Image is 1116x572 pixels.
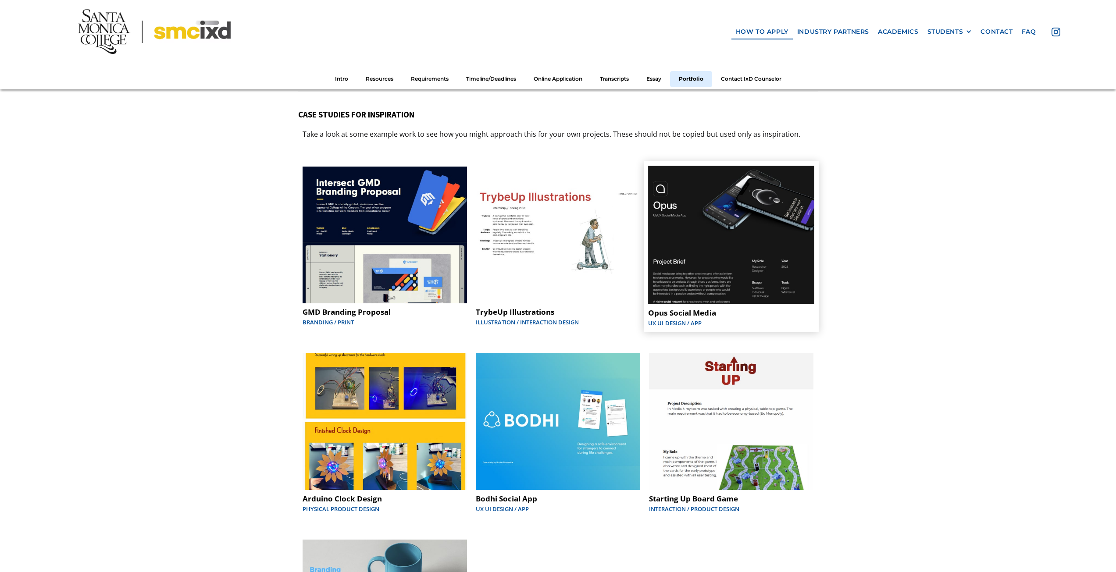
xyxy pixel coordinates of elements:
a: TrybeUp IllustrationsIllustration / Interaction Design [471,162,645,331]
a: Essay [638,71,670,87]
div: Bodhi Social App [476,494,640,503]
a: Transcripts [591,71,638,87]
a: industry partners [793,23,874,39]
div: UX UI Design / App [648,319,814,327]
a: Timeline/Deadlines [457,71,525,87]
a: faq [1017,23,1041,39]
div: STUDENTS [927,28,972,35]
div: GMD Branding Proposal [303,308,467,316]
a: contact [976,23,1017,39]
div: UX UI Design / App [476,504,640,513]
a: Contact IxD Counselor [712,71,790,87]
a: Online Application [525,71,591,87]
a: GMD Branding ProposalBranding / Print [298,162,471,331]
p: Take a look at some example work to see how you might approach this for your own projects. These ... [298,128,805,140]
div: Illustration / Interaction Design [476,318,640,327]
div: Physical Product Design [303,504,467,513]
a: Intro [326,71,357,87]
div: TrybeUp Illustrations [476,308,640,316]
div: STUDENTS [927,28,963,35]
a: how to apply [731,23,793,39]
a: Starting Up Board GameInteraction / Product Design [645,348,818,517]
a: Resources [357,71,402,87]
a: Portfolio [670,71,712,87]
a: Academics [874,23,923,39]
a: Opus Social MediaUX UI Design / App [644,161,819,332]
div: Starting Up Board Game [649,494,813,503]
a: Bodhi Social AppUX UI Design / App [471,348,645,517]
img: Santa Monica College - SMC IxD logo [78,9,230,54]
a: Arduino Clock DesignPhysical Product Design [298,348,471,517]
div: Opus Social Media [648,309,814,317]
div: Arduino Clock Design [303,494,467,503]
div: Interaction / Product Design [649,504,813,513]
img: icon - instagram [1052,27,1060,36]
h5: CASE STUDIES FOR INSPIRATION [298,110,818,120]
div: Branding / Print [303,318,467,327]
a: Requirements [402,71,457,87]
